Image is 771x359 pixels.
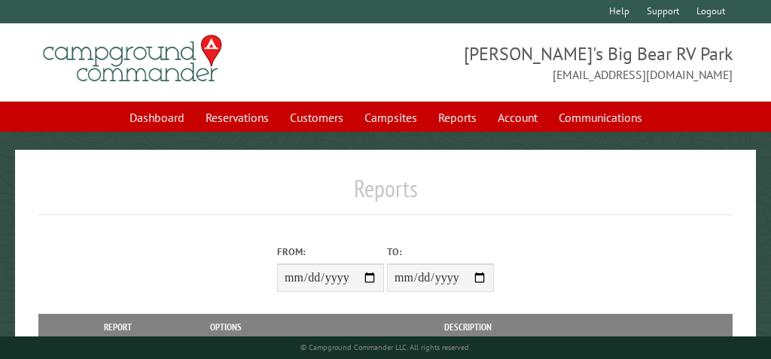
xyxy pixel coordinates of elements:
h1: Reports [38,174,733,215]
a: Campsites [355,103,426,132]
label: To: [387,245,494,259]
a: Account [489,103,547,132]
label: From: [277,245,384,259]
img: Campground Commander [38,29,227,88]
a: Customers [281,103,352,132]
th: Report [46,314,189,340]
a: Reports [429,103,486,132]
span: [PERSON_NAME]'s Big Bear RV Park [EMAIL_ADDRESS][DOMAIN_NAME] [385,41,733,84]
th: Options [189,314,263,340]
a: Communications [550,103,651,132]
a: Reservations [197,103,278,132]
th: Description [263,314,672,340]
a: Dashboard [120,103,194,132]
small: © Campground Commander LLC. All rights reserved. [300,342,471,352]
